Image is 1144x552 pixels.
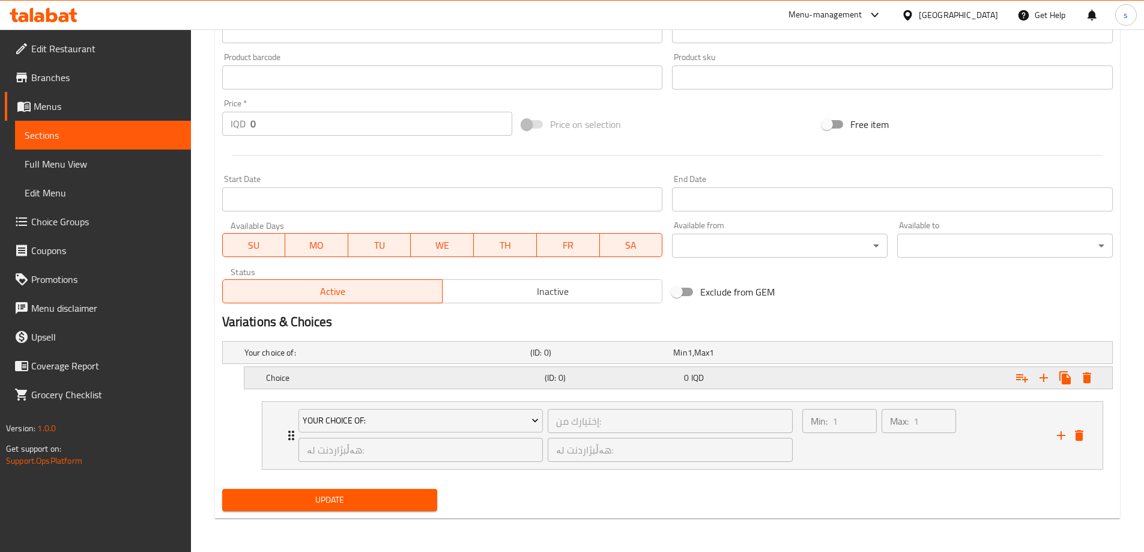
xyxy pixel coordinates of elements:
button: Add choice group [1011,367,1033,389]
span: WE [416,237,469,254]
p: Max: [890,414,909,428]
button: add [1052,426,1070,444]
button: Inactive [442,279,662,303]
span: Your Choice Of: [303,413,539,428]
span: Upsell [31,330,181,344]
span: Grocery Checklist [31,387,181,402]
button: TU [348,233,411,257]
span: Inactive [447,283,658,300]
p: Min: [811,414,828,428]
span: 1 [709,345,714,360]
p: IQD [231,117,246,131]
a: Grocery Checklist [5,380,191,409]
span: Get support on: [6,441,61,456]
h5: (ID: 0) [545,372,679,384]
div: ​ [672,234,888,258]
a: Upsell [5,323,191,351]
span: Branches [31,70,181,85]
a: Menus [5,92,191,121]
div: , [673,347,811,359]
div: Menu-management [788,8,862,22]
span: Edit Restaurant [31,41,181,56]
h5: (ID: 0) [530,347,668,359]
button: WE [411,233,474,257]
span: Full Menu View [25,157,181,171]
div: Expand [223,342,1112,363]
span: 1 [688,345,692,360]
button: Your Choice Of: [298,409,543,433]
span: IQD [691,370,704,386]
span: Sections [25,128,181,142]
span: SU [228,237,281,254]
span: 0 [684,370,689,386]
span: Menu disclaimer [31,301,181,315]
h2: Variations & Choices [222,313,1113,331]
span: TH [479,237,532,254]
button: Delete Choice [1076,367,1098,389]
span: Active [228,283,438,300]
span: Max [694,345,709,360]
input: Please enter price [250,112,513,136]
span: Menus [34,99,181,114]
span: Min [673,345,687,360]
a: Sections [15,121,191,150]
span: Choice Groups [31,214,181,229]
h5: Choice [266,372,540,384]
button: Update [222,489,438,511]
div: ​ [897,234,1113,258]
span: Coupons [31,243,181,258]
button: MO [285,233,348,257]
button: Clone new choice [1055,367,1076,389]
span: MO [290,237,344,254]
a: Coverage Report [5,351,191,380]
a: Support.OpsPlatform [6,453,82,469]
span: Update [232,493,428,508]
input: Please enter product barcode [222,65,663,89]
a: Edit Menu [15,178,191,207]
div: Expand [262,402,1103,469]
li: Expand [252,396,1113,475]
a: Menu disclaimer [5,294,191,323]
a: Choice Groups [5,207,191,236]
span: Free item [850,117,889,132]
button: SA [600,233,663,257]
div: [GEOGRAPHIC_DATA] [919,8,998,22]
span: Version: [6,420,35,436]
span: 1.0.0 [37,420,56,436]
span: Edit Menu [25,186,181,200]
a: Coupons [5,236,191,265]
a: Branches [5,63,191,92]
input: Please enter product sku [672,65,1113,89]
span: SA [605,237,658,254]
button: TH [474,233,537,257]
button: FR [537,233,600,257]
span: Coverage Report [31,359,181,373]
span: Exclude from GEM [700,285,775,299]
h5: Your choice of: [244,347,525,359]
span: FR [542,237,595,254]
button: Add new choice [1033,367,1055,389]
div: Expand [244,367,1112,389]
a: Full Menu View [15,150,191,178]
button: Active [222,279,443,303]
span: TU [353,237,407,254]
a: Promotions [5,265,191,294]
button: SU [222,233,286,257]
a: Edit Restaurant [5,34,191,63]
button: delete [1070,426,1088,444]
span: s [1124,8,1128,22]
span: Promotions [31,272,181,287]
span: Price on selection [550,117,621,132]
